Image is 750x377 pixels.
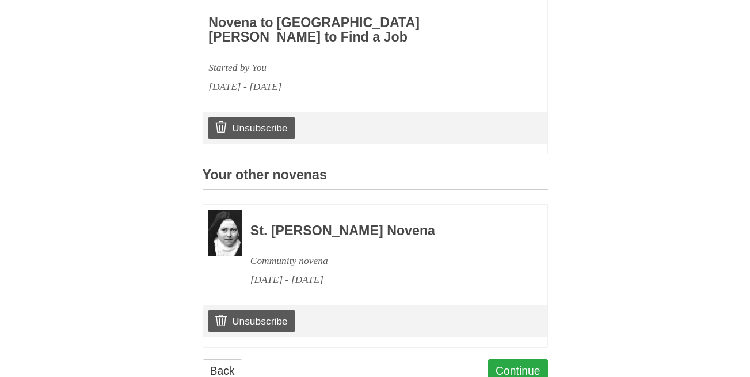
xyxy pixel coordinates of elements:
[250,270,516,289] div: [DATE] - [DATE]
[208,16,474,45] h3: Novena to [GEOGRAPHIC_DATA][PERSON_NAME] to Find a Job
[208,58,474,77] div: Started by You
[250,224,516,239] h3: St. [PERSON_NAME] Novena
[208,77,474,96] div: [DATE] - [DATE]
[208,210,242,256] img: Novena image
[203,168,548,190] h3: Your other novenas
[250,251,516,270] div: Community novena
[208,117,295,139] a: Unsubscribe
[208,310,295,332] a: Unsubscribe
